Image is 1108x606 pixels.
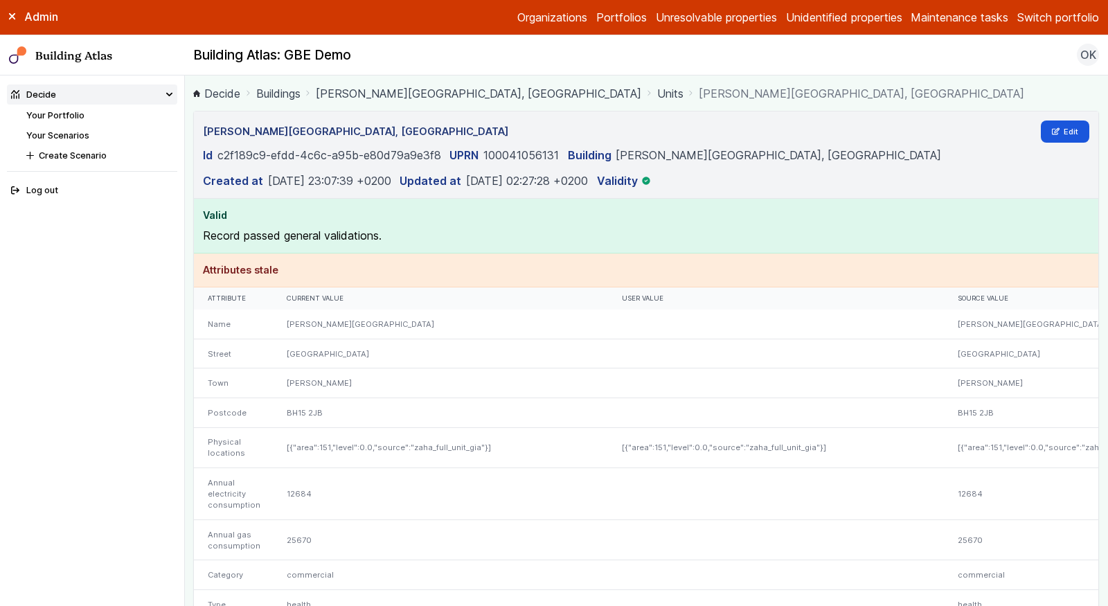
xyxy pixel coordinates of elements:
[911,9,1008,26] a: Maintenance tasks
[483,147,559,163] dd: 100041056131
[274,398,609,427] div: BH15 2JB
[274,427,609,468] div: [{"area":151,"level":0.0,"source":"zaha_full_unit_gia"}]
[203,147,213,163] dt: Id
[203,227,1089,244] p: Record passed general validations.
[194,560,273,590] div: Category
[194,398,273,427] div: Postcode
[208,294,260,303] div: Attribute
[203,172,263,189] dt: Created at
[193,85,240,102] a: Decide
[1077,44,1099,66] button: OK
[597,172,638,189] dt: Validity
[616,148,941,162] a: [PERSON_NAME][GEOGRAPHIC_DATA], [GEOGRAPHIC_DATA]
[7,181,177,201] button: Log out
[400,172,461,189] dt: Updated at
[274,368,609,398] div: [PERSON_NAME]
[568,147,611,163] dt: Building
[268,172,391,189] dd: [DATE] 23:07:39 +0200
[786,9,902,26] a: Unidentified properties
[596,9,647,26] a: Portfolios
[203,208,1089,223] h4: Valid
[656,9,777,26] a: Unresolvable properties
[203,262,1089,278] h4: Attributes stale
[287,294,596,303] div: Current value
[22,145,177,166] button: Create Scenario
[1080,46,1096,63] span: OK
[194,519,273,560] div: Annual gas consumption
[1041,121,1090,143] a: Edit
[217,147,441,163] dd: c2f189c9-efdd-4c6c-a95b-e80d79a9e3f8
[26,130,89,141] a: Your Scenarios
[194,468,273,520] div: Annual electricity consumption
[256,85,301,102] a: Buildings
[274,519,609,560] div: 25670
[622,294,931,303] div: User value
[11,88,56,101] div: Decide
[1017,9,1099,26] button: Switch portfolio
[194,427,273,468] div: Physical locations
[699,85,1024,102] span: [PERSON_NAME][GEOGRAPHIC_DATA], [GEOGRAPHIC_DATA]
[657,85,683,102] a: Units
[194,368,273,398] div: Town
[274,560,609,590] div: commercial
[203,124,508,139] h3: [PERSON_NAME][GEOGRAPHIC_DATA], [GEOGRAPHIC_DATA]
[26,110,84,121] a: Your Portfolio
[517,9,587,26] a: Organizations
[7,84,177,105] summary: Decide
[609,427,944,468] div: [{"area":151,"level":0.0,"source":"zaha_full_unit_gia"}]
[466,172,588,189] dd: [DATE] 02:27:28 +0200
[194,339,273,368] div: Street
[449,147,479,163] dt: UPRN
[316,85,641,102] a: [PERSON_NAME][GEOGRAPHIC_DATA], [GEOGRAPHIC_DATA]
[193,46,351,64] h2: Building Atlas: GBE Demo
[274,339,609,368] div: [GEOGRAPHIC_DATA]
[274,468,609,520] div: 12684
[194,310,273,339] div: Name
[9,46,27,64] img: main-0bbd2752.svg
[274,310,609,339] div: [PERSON_NAME][GEOGRAPHIC_DATA]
